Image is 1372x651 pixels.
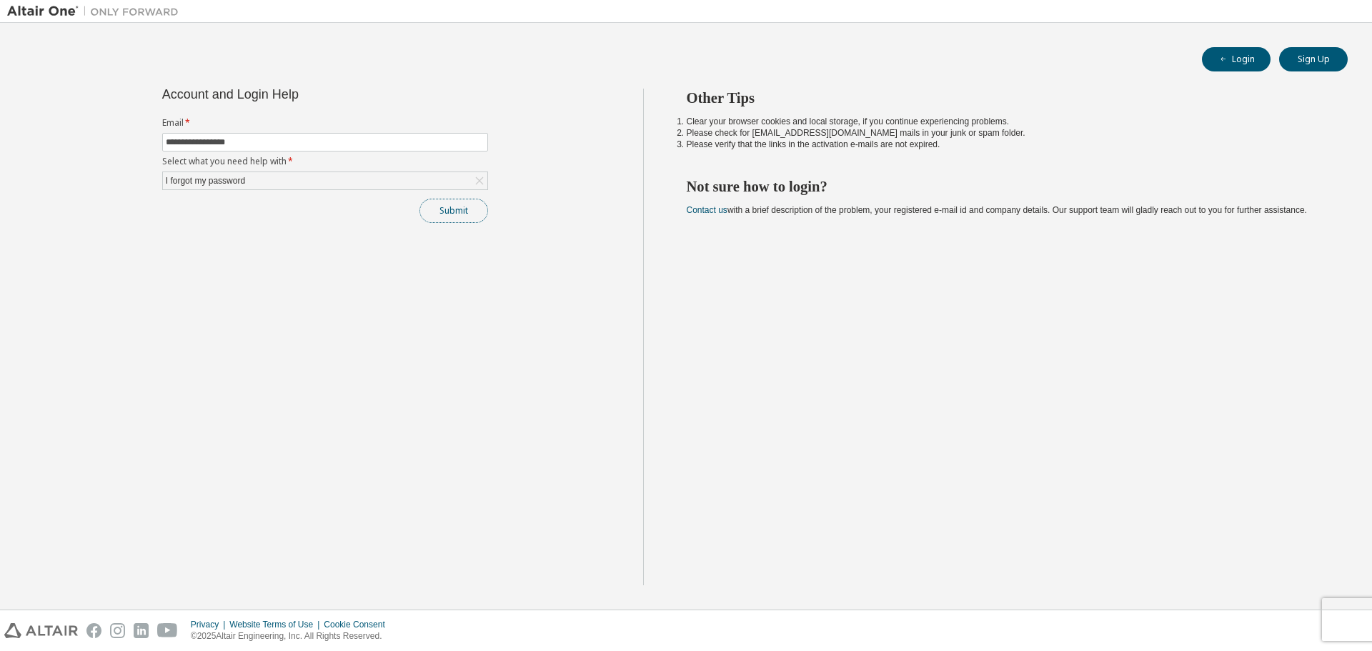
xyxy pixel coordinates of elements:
[419,199,488,223] button: Submit
[687,89,1323,107] h2: Other Tips
[324,619,393,630] div: Cookie Consent
[110,623,125,638] img: instagram.svg
[162,89,423,100] div: Account and Login Help
[157,623,178,638] img: youtube.svg
[163,172,487,189] div: I forgot my password
[191,630,394,642] p: © 2025 Altair Engineering, Inc. All Rights Reserved.
[86,623,101,638] img: facebook.svg
[1279,47,1348,71] button: Sign Up
[191,619,229,630] div: Privacy
[162,156,488,167] label: Select what you need help with
[7,4,186,19] img: Altair One
[229,619,324,630] div: Website Terms of Use
[687,139,1323,150] li: Please verify that the links in the activation e-mails are not expired.
[164,173,247,189] div: I forgot my password
[687,177,1323,196] h2: Not sure how to login?
[687,205,727,215] a: Contact us
[687,116,1323,127] li: Clear your browser cookies and local storage, if you continue experiencing problems.
[687,205,1307,215] span: with a brief description of the problem, your registered e-mail id and company details. Our suppo...
[4,623,78,638] img: altair_logo.svg
[162,117,488,129] label: Email
[134,623,149,638] img: linkedin.svg
[1202,47,1271,71] button: Login
[687,127,1323,139] li: Please check for [EMAIL_ADDRESS][DOMAIN_NAME] mails in your junk or spam folder.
